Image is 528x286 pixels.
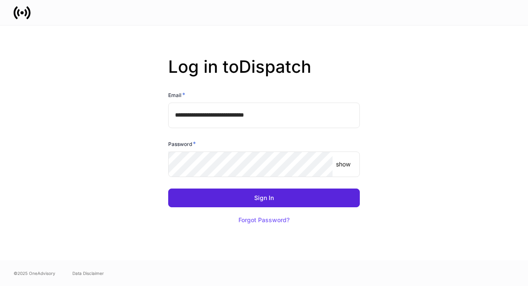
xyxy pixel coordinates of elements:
[336,160,350,169] p: show
[168,189,360,207] button: Sign In
[254,195,274,201] div: Sign In
[14,270,55,277] span: © 2025 OneAdvisory
[168,91,185,99] h6: Email
[168,140,196,148] h6: Password
[228,211,300,229] button: Forgot Password?
[238,217,290,223] div: Forgot Password?
[72,270,104,277] a: Data Disclaimer
[168,57,360,91] h2: Log in to Dispatch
